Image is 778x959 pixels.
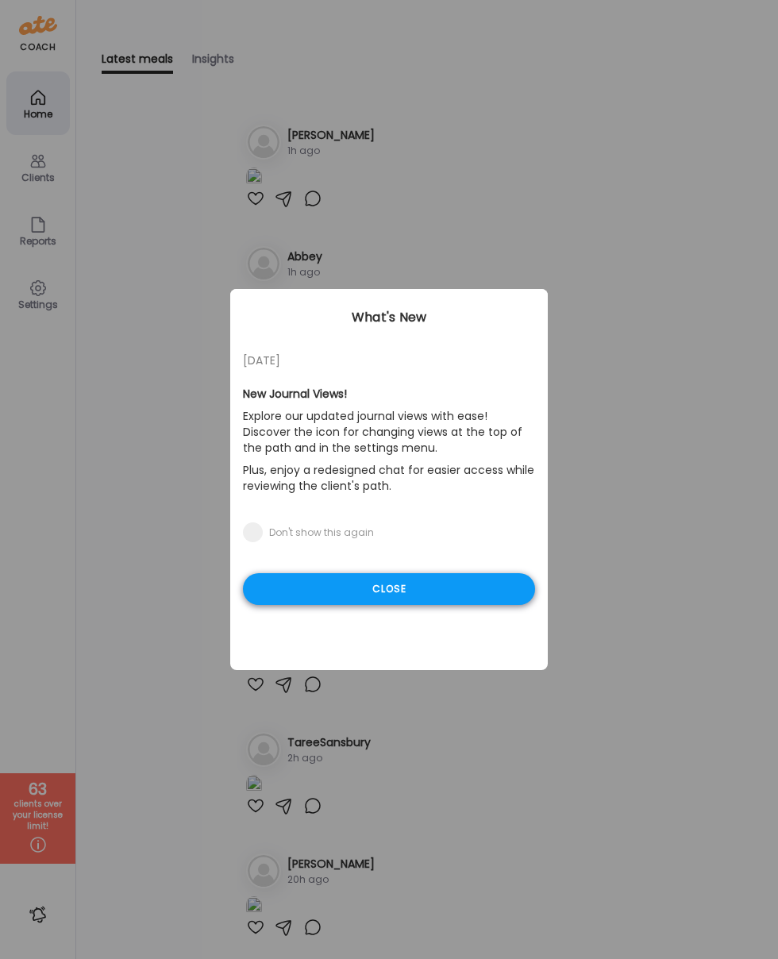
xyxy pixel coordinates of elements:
b: New Journal Views! [243,386,347,402]
div: Close [243,573,535,605]
div: What's New [230,308,548,327]
div: Don't show this again [269,526,374,539]
p: Plus, enjoy a redesigned chat for easier access while reviewing the client's path. [243,459,535,497]
div: [DATE] [243,351,535,370]
p: Explore our updated journal views with ease! Discover the icon for changing views at the top of t... [243,405,535,459]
